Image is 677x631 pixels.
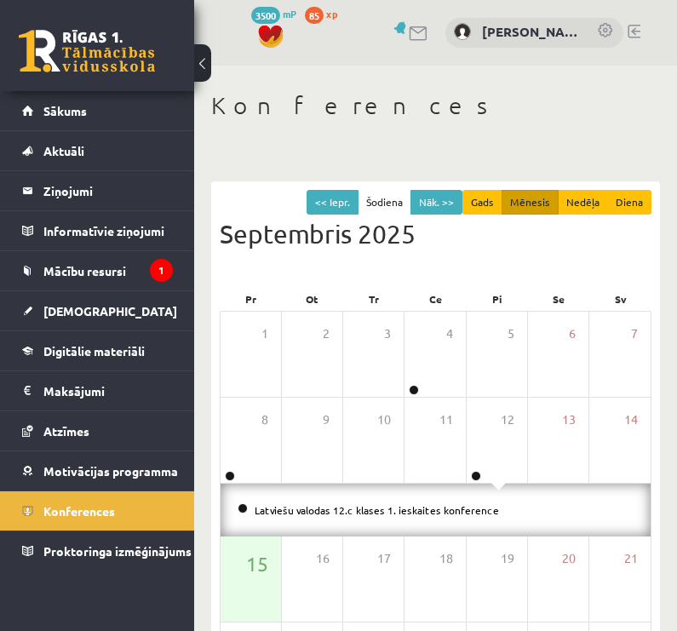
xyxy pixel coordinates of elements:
span: 2 [323,324,330,343]
a: Digitālie materiāli [22,331,173,370]
div: Ce [404,287,466,311]
button: Diena [607,190,651,215]
h1: Konferences [211,91,660,120]
span: 1 [261,324,268,343]
button: << Iepr. [307,190,359,215]
span: 15 [246,549,268,578]
span: 5 [508,324,514,343]
span: xp [326,7,337,20]
a: Proktoringa izmēģinājums [22,531,173,571]
span: 16 [316,549,330,568]
span: Digitālie materiāli [43,343,145,359]
span: 14 [624,410,638,429]
span: [DEMOGRAPHIC_DATA] [43,303,177,318]
a: 3500 mP [251,7,296,20]
legend: Maksājumi [43,371,173,410]
span: 17 [377,549,391,568]
div: Septembris 2025 [220,190,651,253]
button: Gads [462,190,502,215]
span: 21 [624,549,638,568]
span: Motivācijas programma [43,463,178,479]
a: Konferences [22,491,173,531]
div: Tr [343,287,404,311]
span: 3500 [251,7,280,24]
span: 8 [261,410,268,429]
button: Mēnesis [502,190,559,215]
span: 13 [562,410,576,429]
span: Aktuāli [43,143,84,158]
i: 1 [150,259,173,282]
a: [PERSON_NAME] [482,22,580,42]
img: Roberts Kukulis [454,23,471,40]
legend: Ziņojumi [43,171,173,210]
a: Latviešu valodas 12.c klases 1. ieskaites konference [255,503,499,517]
span: 6 [569,324,576,343]
span: mP [283,7,296,20]
button: Nāk. >> [410,190,462,215]
a: Sākums [22,91,173,130]
a: Motivācijas programma [22,451,173,490]
span: Mācību resursi [43,263,126,278]
button: Nedēļa [558,190,608,215]
a: Aktuāli [22,131,173,170]
div: Sv [590,287,651,311]
span: 20 [562,549,576,568]
a: Maksājumi [22,371,173,410]
a: Ziņojumi [22,171,173,210]
span: 9 [323,410,330,429]
a: Rīgas 1. Tālmācības vidusskola [19,30,155,72]
span: 10 [377,410,391,429]
span: Sākums [43,103,87,118]
legend: Informatīvie ziņojumi [43,211,173,250]
div: Pr [220,287,281,311]
a: 85 xp [305,7,346,20]
a: [DEMOGRAPHIC_DATA] [22,291,173,330]
span: 18 [439,549,453,568]
span: 7 [631,324,638,343]
a: Atzīmes [22,411,173,450]
span: 85 [305,7,324,24]
button: Šodiena [358,190,411,215]
div: Pi [467,287,528,311]
span: Atzīmes [43,423,89,439]
span: Konferences [43,503,115,519]
a: Mācību resursi [22,251,173,290]
span: 12 [501,410,514,429]
span: 4 [446,324,453,343]
div: Se [528,287,589,311]
a: Informatīvie ziņojumi1 [22,211,173,250]
span: 3 [384,324,391,343]
div: Ot [281,287,342,311]
span: 11 [439,410,453,429]
span: Proktoringa izmēģinājums [43,543,192,559]
span: 19 [501,549,514,568]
